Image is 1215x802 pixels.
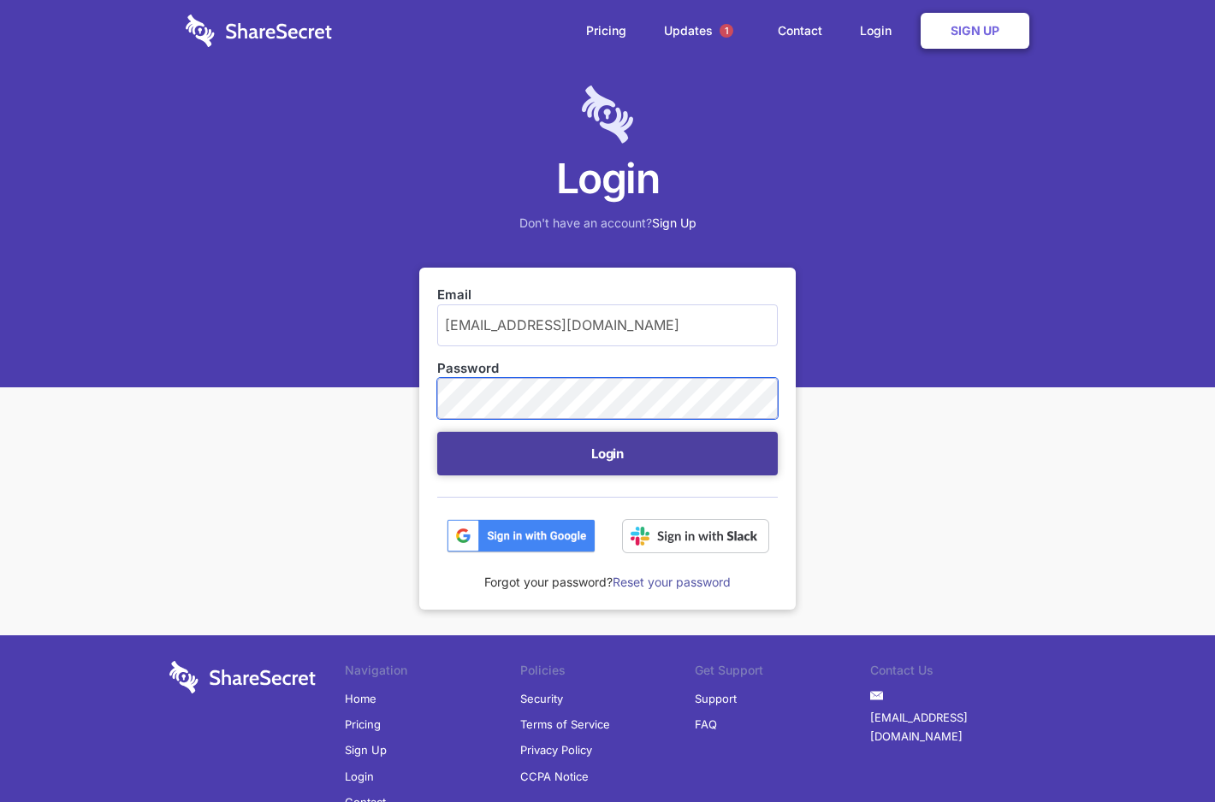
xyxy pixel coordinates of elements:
[870,705,1046,750] a: [EMAIL_ADDRESS][DOMAIN_NAME]
[582,86,633,144] img: logo-lt-purple-60x68@2x-c671a683ea72a1d466fb5d642181eefbee81c4e10ba9aed56c8e1d7e762e8086.png
[520,764,589,789] a: CCPA Notice
[520,711,610,737] a: Terms of Service
[437,432,778,475] button: Login
[613,575,731,589] a: Reset your password
[520,661,696,685] li: Policies
[695,686,737,711] a: Support
[921,13,1029,49] a: Sign Up
[437,359,778,378] label: Password
[345,737,387,763] a: Sign Up
[345,764,374,789] a: Login
[695,661,870,685] li: Get Support
[345,686,376,711] a: Home
[520,686,563,711] a: Security
[622,519,769,553] img: Sign in with Slack
[345,711,381,737] a: Pricing
[870,661,1046,685] li: Contact Us
[695,711,717,737] a: FAQ
[569,4,643,57] a: Pricing
[652,215,696,230] a: Sign Up
[843,4,917,57] a: Login
[345,661,520,685] li: Navigation
[761,4,839,57] a: Contact
[437,553,778,592] div: Forgot your password?
[720,24,733,38] span: 1
[447,519,596,553] img: btn_google_signin_dark_normal_web@2x-02e5a4921c5dab0481f19210d7229f84a41d9f18e5bdafae021273015eeb...
[186,15,332,47] img: logo-wordmark-white-trans-d4663122ce5f474addd5e946df7df03e33cb6a1c49d2221995e7729f52c070b2.svg
[169,661,316,693] img: logo-wordmark-white-trans-d4663122ce5f474addd5e946df7df03e33cb6a1c49d2221995e7729f52c070b2.svg
[437,286,778,304] label: Email
[520,737,592,763] a: Privacy Policy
